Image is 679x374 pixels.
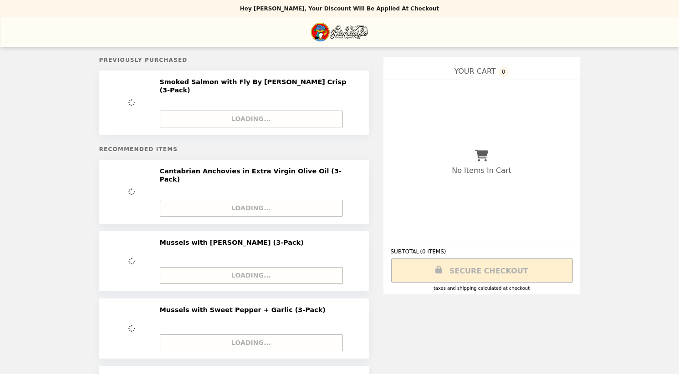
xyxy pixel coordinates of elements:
[99,146,369,152] h5: Recommended Items
[454,67,495,76] span: YOUR CART
[498,66,509,77] span: 0
[160,78,355,95] h2: Smoked Salmon with Fly By [PERSON_NAME] Crisp (3-Pack)
[391,248,420,255] span: SUBTOTAL
[240,5,439,12] p: Hey [PERSON_NAME], your discount will be applied at checkout
[391,286,573,291] div: Taxes and Shipping calculated at checkout
[452,166,511,175] p: No Items In Cart
[160,238,307,247] h2: Mussels with [PERSON_NAME] (3-Pack)
[311,23,368,41] img: Brand Logo
[99,57,369,63] h5: Previously Purchased
[420,248,446,255] span: ( 0 ITEMS )
[160,306,329,314] h2: Mussels with Sweet Pepper + Garlic (3-Pack)
[160,167,355,184] h2: Cantabrian Anchovies in Extra Virgin Olive Oil (3-Pack)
